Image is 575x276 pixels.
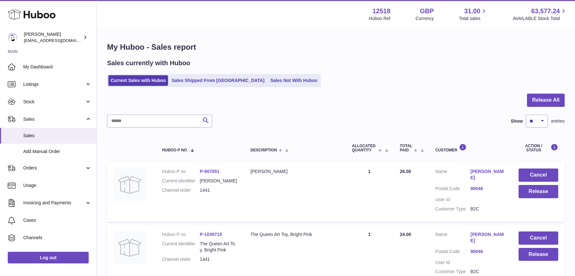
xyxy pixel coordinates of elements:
a: [PERSON_NAME] [471,169,506,181]
span: Total sales [459,15,488,22]
img: no-photo.jpg [114,231,146,264]
a: 31.00 Total sales [459,7,488,22]
dd: B2C [471,269,506,275]
dt: Current identifier [162,241,200,253]
dt: Name [435,169,471,182]
dt: Huboo P no [162,169,200,175]
span: Sales [23,133,92,139]
dt: Customer Type [435,206,471,212]
dd: [PERSON_NAME] [200,178,238,184]
span: [EMAIL_ADDRESS][DOMAIN_NAME] [24,38,95,43]
span: ALLOCATED Quantity [352,144,377,152]
button: Release [519,248,558,261]
dd: B2C [471,206,506,212]
span: Stock [23,99,85,105]
div: [PERSON_NAME] [251,169,339,175]
span: 63,577.24 [531,7,560,15]
dt: Customer Type [435,269,471,275]
dt: Huboo P no [162,231,200,238]
a: 90046 [471,249,506,255]
h2: Sales currently with Huboo [107,59,190,67]
div: The Queen Art Toy, Bright Pink [251,231,339,238]
span: Channels [23,235,92,241]
a: Sales Not With Huboo [268,75,320,86]
dt: Channel order [162,256,200,262]
a: 90046 [471,186,506,192]
dt: Postal Code [435,249,471,256]
img: no-photo.jpg [114,169,146,201]
label: Show [511,118,523,124]
a: Log out [8,252,89,263]
span: Cases [23,217,92,223]
dt: Postal Code [435,186,471,193]
td: 1 [345,162,393,221]
dt: Channel order [162,187,200,193]
span: Total paid [400,144,412,152]
span: Invoicing and Payments [23,200,85,206]
img: caitlin@fancylamp.co [8,33,17,42]
a: 63,577.24 AVAILABLE Stock Total [513,7,567,22]
dt: User Id [435,260,471,266]
dd: 1441 [200,256,238,262]
div: [PERSON_NAME] [24,31,82,44]
span: AVAILABLE Stock Total [513,15,567,22]
button: Release All [527,94,565,107]
a: Current Sales with Huboo [108,75,168,86]
div: Currency [416,15,434,22]
dt: Name [435,231,471,245]
dd: The Queen Art Toy, Bright Pink [200,241,238,253]
div: Action / Status [519,144,558,152]
button: Release [519,185,558,198]
h1: My Huboo - Sales report [107,42,565,52]
a: [PERSON_NAME] [471,231,506,244]
button: Cancel [519,231,558,245]
dd: 1441 [200,187,238,193]
strong: 12518 [372,7,391,15]
span: 26.00 [400,169,411,174]
div: Customer [435,144,506,152]
a: P-1039719 [200,232,222,237]
span: Orders [23,165,85,171]
strong: GBP [420,7,434,15]
span: Add Manual Order [23,148,92,155]
span: Listings [23,81,85,87]
div: Huboo Ref [369,15,391,22]
span: entries [551,118,565,124]
dt: Current identifier [162,178,200,184]
span: Description [251,148,277,152]
button: Cancel [519,169,558,182]
a: P-907051 [200,169,220,174]
dt: User Id [435,197,471,203]
span: 31.00 [464,7,480,15]
a: Sales Shipped From [GEOGRAPHIC_DATA] [169,75,267,86]
span: Usage [23,182,92,189]
span: Huboo P no [162,148,187,152]
span: 24.00 [400,232,411,237]
span: Sales [23,116,85,122]
span: My Dashboard [23,64,92,70]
